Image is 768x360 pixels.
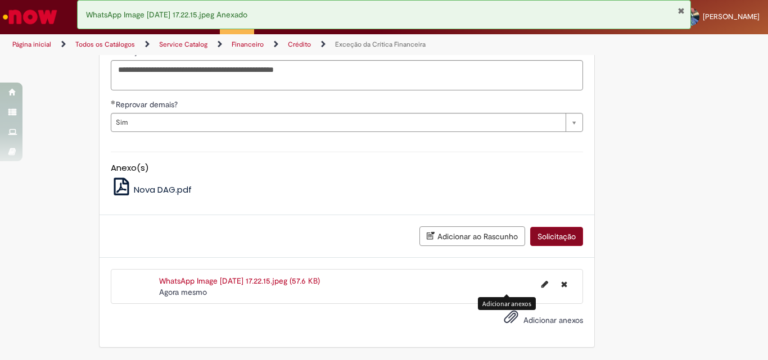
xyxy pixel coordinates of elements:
a: Página inicial [12,40,51,49]
a: Financeiro [232,40,264,49]
h5: Anexo(s) [111,163,583,173]
span: Obrigatório Preenchido [111,100,116,104]
ul: Trilhas de página [8,34,504,55]
span: WhatsApp Image [DATE] 17.22.15.jpeg Anexado [86,10,247,20]
span: Descrição [111,47,148,57]
span: Sim [116,113,560,131]
button: Adicionar anexos [501,307,521,332]
a: Todos os Catálogos [75,40,135,49]
img: ServiceNow [1,6,59,28]
a: Exceção da Crítica Financeira [335,40,426,49]
a: WhatsApp Image [DATE] 17.22.15.jpeg (57.6 KB) [159,276,320,286]
span: [PERSON_NAME] [703,12,760,21]
button: Solicitação [530,227,583,246]
button: Fechar Notificação [677,6,685,15]
a: Nova DAG.pdf [111,184,192,195]
a: Service Catalog [159,40,207,49]
button: Editar nome de arquivo WhatsApp Image 2025-09-29 at 17.22.15.jpeg [535,275,555,293]
span: Agora mesmo [159,287,207,297]
button: Adicionar ao Rascunho [419,226,525,246]
textarea: Descrição [111,60,583,90]
span: Nova DAG.pdf [134,184,192,195]
a: Crédito [288,40,311,49]
button: Excluir WhatsApp Image 2025-09-29 at 17.22.15.jpeg [554,275,574,293]
div: Adicionar anexos [478,297,536,310]
time: 29/09/2025 17:30:31 [159,287,207,297]
span: Adicionar anexos [523,316,583,326]
span: Reprovar demais? [116,99,180,110]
